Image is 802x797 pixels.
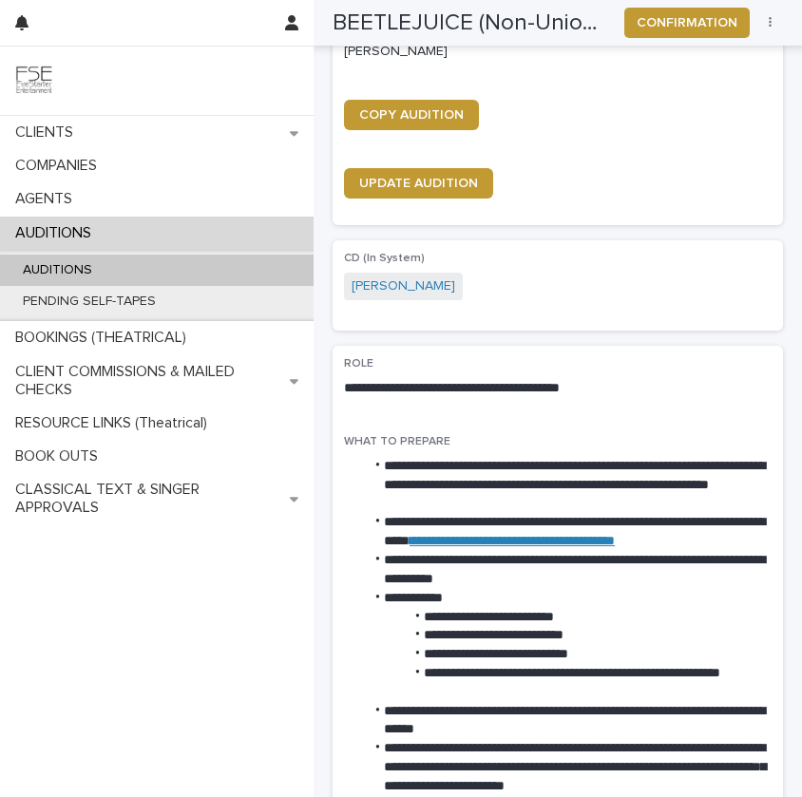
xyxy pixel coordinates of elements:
span: COPY AUDITION [359,108,464,122]
p: CLASSICAL TEXT & SINGER APPROVALS [8,481,290,517]
p: CLIENT COMMISSIONS & MAILED CHECKS [8,363,290,399]
p: BOOK OUTS [8,447,113,465]
img: 9JgRvJ3ETPGCJDhvPVA5 [15,62,53,100]
p: [PERSON_NAME] [344,42,772,62]
span: UPDATE AUDITION [359,177,478,190]
span: CONFIRMATION [637,13,737,32]
p: BOOKINGS (THEATRICAL) [8,329,201,347]
span: CD (In System) [344,253,425,264]
p: CLIENTS [8,123,88,142]
p: PENDING SELF-TAPES [8,294,171,310]
p: RESOURCE LINKS (Theatrical) [8,414,222,432]
button: CONFIRMATION [624,8,750,38]
span: ROLE [344,358,373,370]
span: WHAT TO PREPARE [344,436,450,447]
p: COMPANIES [8,157,112,175]
h2: BEETLEJUICE (Non-Union) Tour [333,9,609,37]
a: UPDATE AUDITION [344,168,493,199]
p: AUDITIONS [8,224,106,242]
p: AUDITIONS [8,262,107,278]
a: [PERSON_NAME] [352,276,455,296]
a: COPY AUDITION [344,100,479,130]
p: AGENTS [8,190,87,208]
